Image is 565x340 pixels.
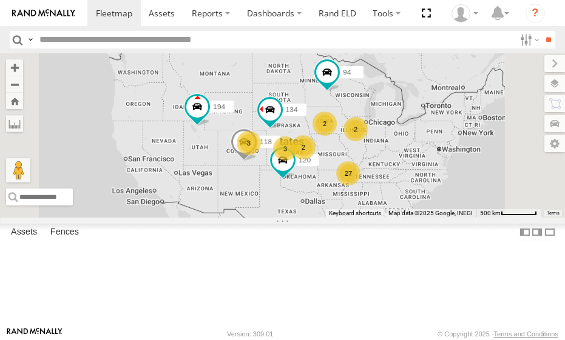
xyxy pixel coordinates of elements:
label: Search Query [25,31,35,48]
div: Butch Tucker [447,4,482,22]
label: Measure [6,115,23,132]
i: ? [526,4,545,23]
label: Dock Summary Table to the Left [519,224,531,241]
div: 3 [273,136,297,161]
div: © Copyright 2025 - [438,330,558,338]
button: Map Scale: 500 km per 56 pixels [476,209,541,218]
a: Visit our Website [7,328,63,340]
span: 500 km [480,210,501,216]
div: 2 [313,112,337,136]
label: Hide Summary Table [544,224,556,241]
label: Dock Summary Table to the Right [531,224,543,241]
span: Map data ©2025 Google, INEGI [388,210,473,216]
img: rand-logo.svg [12,9,75,18]
a: Terms and Conditions [494,330,558,338]
span: 120 [299,156,311,164]
button: Zoom Home [6,93,23,109]
button: Zoom out [6,76,23,93]
button: Drag Pegman onto the map to open Street View [6,158,30,182]
label: Assets [5,224,43,241]
a: Terms (opens in new tab) [547,210,560,215]
label: Search Filter Options [515,31,541,48]
span: 118 [259,138,271,146]
div: Version: 309.01 [227,330,273,338]
div: 2 [291,135,316,159]
span: 94 [343,68,351,76]
span: 134 [285,105,297,114]
label: Fences [44,224,85,241]
label: Map Settings [544,135,565,152]
span: 194 [213,102,225,111]
div: 27 [336,161,360,185]
button: Keyboard shortcuts [329,209,381,218]
button: Zoom in [6,59,23,76]
div: 2 [343,117,368,141]
div: 3 [237,131,261,155]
